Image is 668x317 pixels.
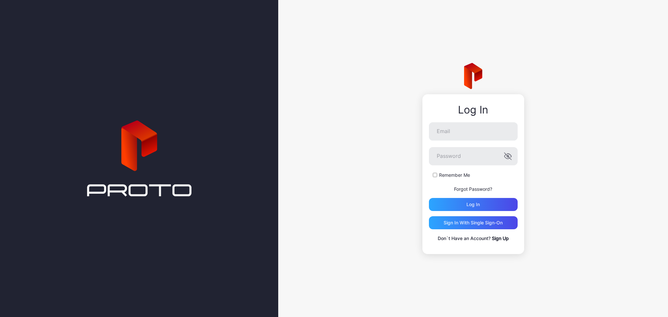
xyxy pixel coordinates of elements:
[492,235,509,241] a: Sign Up
[429,122,518,141] input: Email
[466,202,480,207] div: Log in
[444,220,503,225] div: Sign in With Single Sign-On
[429,147,518,165] input: Password
[504,152,512,160] button: Password
[429,198,518,211] button: Log in
[429,104,518,116] div: Log In
[439,172,470,178] label: Remember Me
[429,216,518,229] button: Sign in With Single Sign-On
[454,186,492,192] a: Forgot Password?
[429,234,518,242] p: Don`t Have an Account?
